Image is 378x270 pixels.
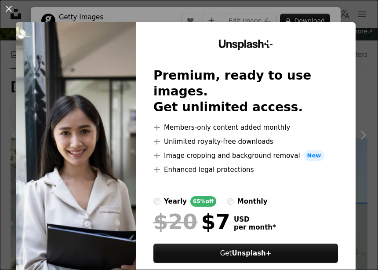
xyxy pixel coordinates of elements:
span: $20 [153,210,197,233]
span: USD [234,215,276,223]
li: Image cropping and background removal [153,150,338,161]
li: Members-only content added monthly [153,122,338,133]
li: Unlimited royalty-free downloads [153,136,338,147]
span: New [304,150,325,161]
span: per month * [234,223,276,231]
strong: Unsplash+ [232,249,271,257]
button: GetUnsplash+ [153,244,338,263]
div: yearly [164,196,187,207]
div: 65% off [190,196,216,207]
li: Enhanced legal protections [153,164,338,175]
h2: Premium, ready to use images. Get unlimited access. [153,68,338,115]
div: monthly [237,196,268,207]
div: $7 [153,210,230,233]
input: monthly [227,198,234,205]
input: yearly65%off [153,198,160,205]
